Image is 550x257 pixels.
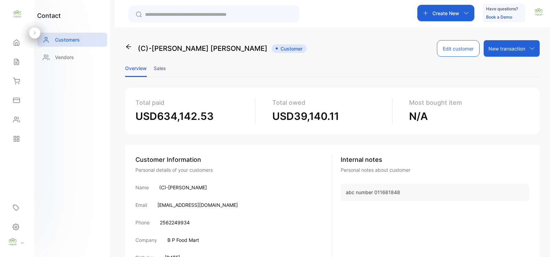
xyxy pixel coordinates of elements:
p: Total owed [272,98,387,107]
h1: contact [37,11,61,20]
button: Edit customer [437,40,480,57]
button: avatar [533,5,544,21]
p: abc number 011661848 [346,189,524,196]
p: Have questions? [486,5,518,12]
li: Overview [125,59,147,77]
img: avatar [533,7,544,17]
p: Most bought item [409,98,524,107]
p: 2562249934 [160,219,190,226]
p: (C)-[PERSON_NAME] [PERSON_NAME] [138,43,267,54]
p: Company [135,236,157,244]
span: USD39,140.11 [272,110,339,122]
p: (C)-[PERSON_NAME] [159,184,207,191]
li: Sales [154,59,166,77]
p: Vendors [55,54,74,61]
p: Internal notes [341,155,529,164]
p: Customers [55,36,80,43]
p: Personal notes about customer [341,166,529,174]
p: Total paid [135,98,250,107]
button: Create New [417,5,474,21]
p: New transaction [488,45,525,52]
p: Create New [432,10,459,17]
iframe: LiveChat chat widget [521,228,550,257]
span: USD634,142.53 [135,110,214,122]
p: Email [135,201,147,209]
img: logo [12,9,22,19]
p: N/A [409,109,524,124]
a: Book a Demo [486,14,512,20]
div: Customer Information [135,155,332,164]
p: [EMAIL_ADDRESS][DOMAIN_NAME] [157,201,238,209]
img: profile [8,237,18,247]
a: Vendors [37,50,107,64]
p: Phone [135,219,150,226]
a: Customers [37,33,107,47]
p: Name [135,184,149,191]
div: Personal details of your customers [135,166,332,174]
span: Customer [272,44,307,53]
p: B P Food Mart [167,236,199,244]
